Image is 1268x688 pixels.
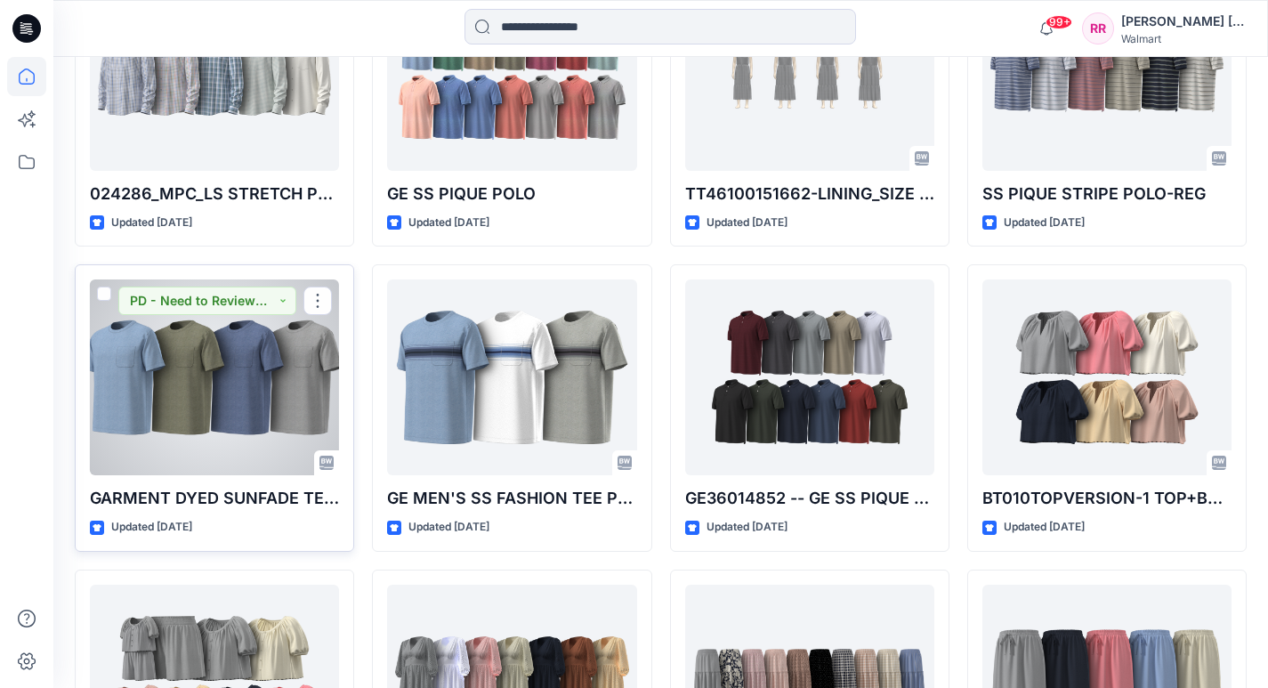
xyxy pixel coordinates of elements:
[90,486,339,511] p: GARMENT DYED SUNFADE TEE-(REG)-OPT-1
[982,486,1232,511] p: BT010TOPVERSION-1 TOP+BOTTEM SET
[1004,518,1085,537] p: Updated [DATE]
[707,214,787,232] p: Updated [DATE]
[408,518,489,537] p: Updated [DATE]
[707,518,787,537] p: Updated [DATE]
[1046,15,1072,29] span: 99+
[1121,11,1246,32] div: [PERSON_NAME] [PERSON_NAME]
[90,182,339,206] p: 024286_MPC_LS STRETCH POPLIN BUTTUON DOWN
[387,486,636,511] p: GE MEN'S SS FASHION TEE PRINT-(REG)
[685,486,934,511] p: GE36014852 -- GE SS PIQUE POLO
[982,279,1232,475] a: BT010TOPVERSION-1 TOP+BOTTEM SET
[408,214,489,232] p: Updated [DATE]
[685,279,934,475] a: GE36014852 -- GE SS PIQUE POLO
[982,182,1232,206] p: SS PIQUE STRIPE POLO-REG
[685,182,934,206] p: TT46100151662-LINING_SIZE SET
[90,279,339,475] a: GARMENT DYED SUNFADE TEE-(REG)-OPT-1
[1082,12,1114,45] div: RR
[387,279,636,475] a: GE MEN'S SS FASHION TEE PRINT-(REG)
[1004,214,1085,232] p: Updated [DATE]
[111,214,192,232] p: Updated [DATE]
[387,182,636,206] p: GE SS PIQUE POLO
[1121,32,1246,45] div: Walmart
[111,518,192,537] p: Updated [DATE]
